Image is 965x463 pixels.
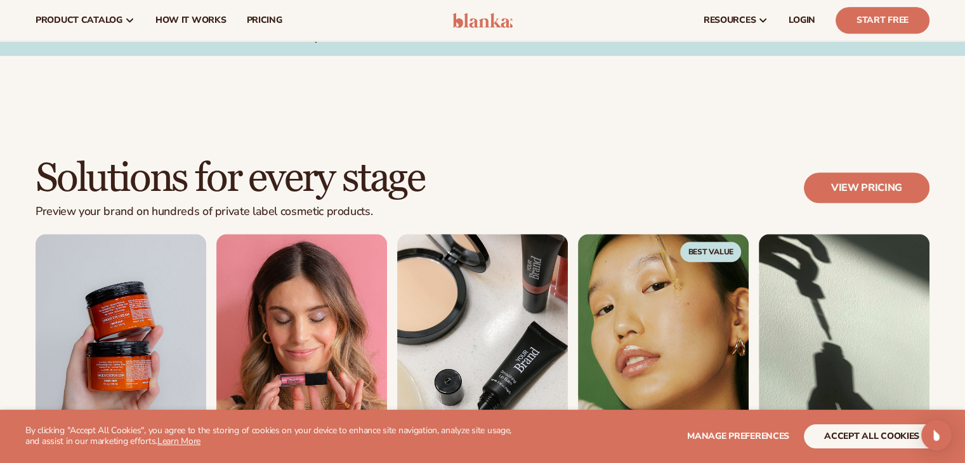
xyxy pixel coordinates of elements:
span: Best Value [680,242,741,262]
span: How It Works [155,15,226,25]
button: accept all cookies [804,424,940,448]
p: Preview your brand on hundreds of private label cosmetic products. [36,205,424,219]
a: View pricing [804,173,929,203]
a: Start Free [836,7,929,34]
img: Shopify Image 16 [578,234,749,452]
div: Open Intercom Messenger [921,420,952,450]
span: LOGIN [789,15,815,25]
p: By clicking "Accept All Cookies", you agree to the storing of cookies on your device to enhance s... [25,426,526,447]
img: Shopify Image 18 [759,234,929,452]
h2: Solutions for every stage [36,157,424,200]
img: Shopify Image 12 [216,234,387,452]
span: product catalog [36,15,122,25]
span: resources [704,15,756,25]
span: Manage preferences [687,430,789,442]
img: Shopify Image 10 [36,234,206,452]
img: logo [452,13,513,28]
a: Learn More [157,435,200,447]
img: Shopify Image 14 [397,234,568,452]
span: pricing [246,15,282,25]
button: Manage preferences [687,424,789,448]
